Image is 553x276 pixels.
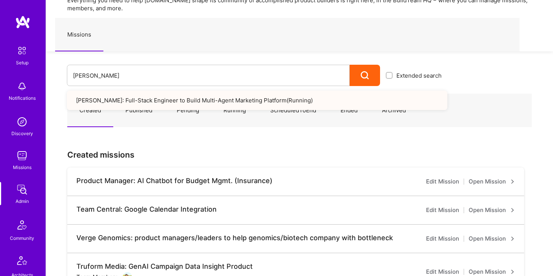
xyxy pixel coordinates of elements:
[14,114,30,129] img: discovery
[165,94,211,127] a: Pending
[13,163,32,171] div: Missions
[510,208,515,212] i: icon ArrowRight
[9,94,36,102] div: Notifications
[14,79,30,94] img: bell
[426,177,459,186] a: Edit Mission
[16,197,29,205] div: Admin
[13,216,31,234] img: Community
[10,234,34,242] div: Community
[510,270,515,274] i: icon ArrowRight
[426,206,459,215] a: Edit Mission
[258,94,328,127] a: ScheduledToEnd
[15,15,30,29] img: logo
[67,94,113,127] a: Created
[76,205,217,214] div: Team Central: Google Calendar Integration
[14,43,30,59] img: setup
[426,234,459,243] a: Edit Mission
[76,177,273,185] div: Product Manager: AI Chatbot for Budget Mgmt. (Insurance)
[76,234,393,242] div: Verge Genomics: product managers/leaders to help genomics/biotech company with bottleneck
[73,66,344,85] input: What type of mission are you looking for?
[211,94,258,127] a: Running
[13,253,31,271] img: Architects
[361,71,369,80] i: icon Search
[328,94,370,127] a: Ended
[113,94,165,127] a: Published
[11,129,33,137] div: Discovery
[16,59,29,67] div: Setup
[510,236,515,241] i: icon ArrowRight
[469,234,515,243] a: Open Mission
[76,262,253,271] div: Truform Media: GenAI Campaign Data Insight Product
[14,148,30,163] img: teamwork
[55,18,103,51] a: Missions
[370,94,418,127] a: Archived
[67,91,447,110] a: [PERSON_NAME]: Full-Stack Engineer to Build Multi-Agent Marketing Platform(Running)
[67,150,532,160] h3: Created missions
[469,206,515,215] a: Open Mission
[14,182,30,197] img: admin teamwork
[396,72,442,80] span: Extended search
[469,177,515,186] a: Open Mission
[510,179,515,184] i: icon ArrowRight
